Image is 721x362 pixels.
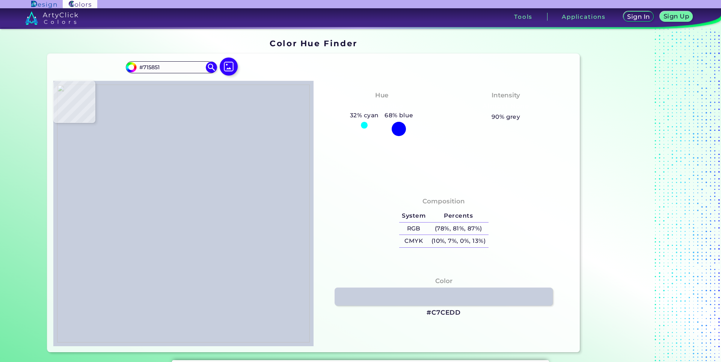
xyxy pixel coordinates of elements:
[480,102,532,111] h3: Almost None
[427,308,461,317] h3: #C7CEDD
[422,196,465,207] h4: Composition
[492,112,520,122] h5: 90% grey
[357,102,406,111] h3: Tealish Blue
[206,62,217,73] img: icon search
[492,90,520,101] h4: Intensity
[628,14,649,20] h5: Sign In
[220,58,238,76] img: icon picture
[428,235,489,247] h5: (10%, 7%, 0%, 13%)
[665,14,688,19] h5: Sign Up
[399,235,428,247] h5: CMYK
[583,36,677,355] iframe: Advertisement
[375,90,388,101] h4: Hue
[625,12,652,21] a: Sign In
[562,14,606,20] h3: Applications
[31,1,56,8] img: ArtyClick Design logo
[662,12,691,21] a: Sign Up
[382,111,416,120] h5: 68% blue
[435,276,453,286] h4: Color
[25,11,78,25] img: logo_artyclick_colors_white.svg
[428,223,489,235] h5: (78%, 81%, 87%)
[347,111,382,120] h5: 32% cyan
[270,38,357,49] h1: Color Hue Finder
[399,210,428,222] h5: System
[399,223,428,235] h5: RGB
[514,14,532,20] h3: Tools
[136,62,206,72] input: type color..
[428,210,489,222] h5: Percents
[57,85,310,342] img: c0eff39c-9b3b-4410-921c-a0baac82f843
